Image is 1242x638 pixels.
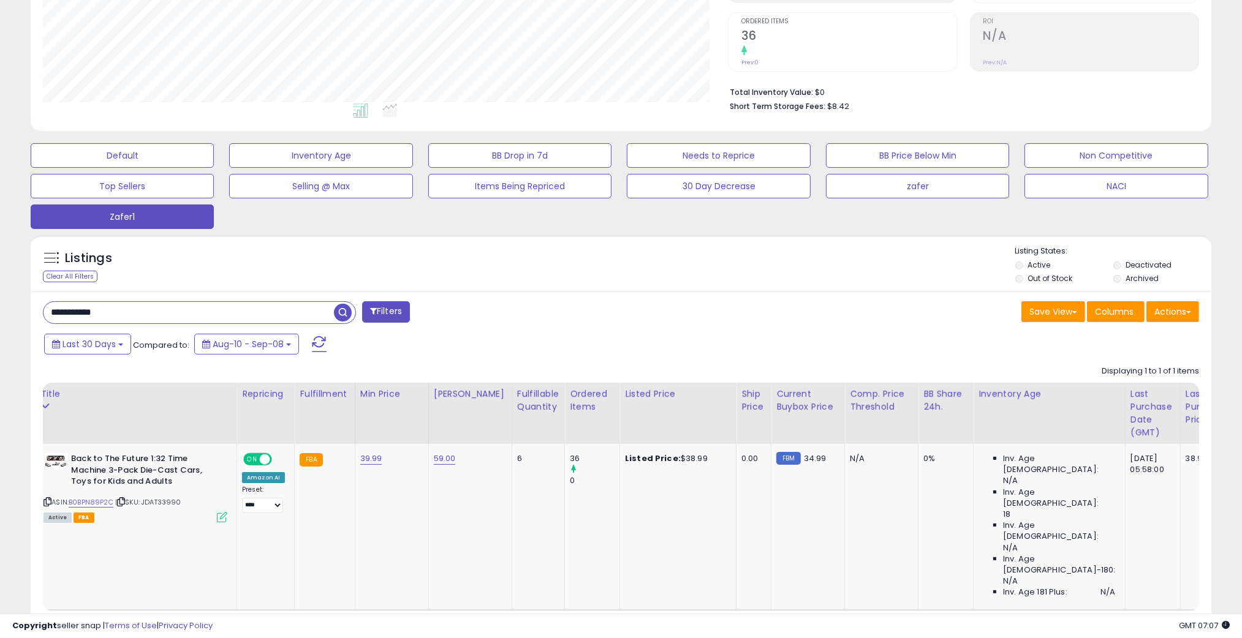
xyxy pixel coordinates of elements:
button: Non Competitive [1024,143,1208,168]
div: Title [40,388,232,400]
span: 18 [1003,509,1010,520]
span: N/A [1003,576,1018,587]
div: Current Buybox Price [776,388,839,413]
button: Zafer1 [31,205,214,229]
div: 36 [570,453,619,464]
div: 6 [517,453,555,464]
span: All listings currently available for purchase on Amazon [44,512,72,523]
span: Last 30 Days [62,338,116,350]
img: 41-jYWnA9PL._SL40_.jpg [44,453,68,470]
div: Comp. Price Threshold [850,388,913,413]
div: BB Share 24h. [923,388,968,413]
div: seller snap | | [12,620,213,632]
label: Out of Stock [1028,273,1073,283]
label: Archived [1126,273,1159,283]
div: 0 [570,475,619,486]
span: OFF [270,454,290,465]
h5: Listings [65,250,112,267]
small: Prev: N/A [983,59,1007,66]
button: zafer [826,174,1009,198]
div: N/A [850,453,909,464]
div: 0.00 [741,453,762,464]
div: ASIN: [44,453,227,521]
button: BB Price Below Min [826,143,1009,168]
button: Inventory Age [229,143,412,168]
button: Top Sellers [31,174,214,198]
button: Filters [362,301,410,323]
button: Needs to Reprice [627,143,810,168]
h2: 36 [741,29,956,45]
div: Amazon AI [242,472,285,483]
div: Repricing [242,388,289,400]
label: Active [1028,260,1051,270]
div: Listed Price [625,388,731,400]
a: B0BPN89P2C [69,497,113,508]
div: Last Purchase Price [1186,388,1230,426]
span: Inv. Age 181 Plus: [1003,587,1067,598]
span: 34.99 [804,452,827,464]
span: Ordered Items [741,18,956,25]
div: Last Purchase Date (GMT) [1130,388,1175,439]
div: Min Price [360,388,423,400]
span: ROI [983,18,1198,25]
div: $38.99 [625,453,727,464]
button: 30 Day Decrease [627,174,810,198]
h2: N/A [983,29,1198,45]
div: Ordered Items [570,388,615,413]
span: ON [244,454,260,465]
a: Terms of Use [105,620,157,631]
b: Short Term Storage Fees: [730,101,825,111]
li: $0 [730,84,1190,99]
div: Clear All Filters [43,271,97,282]
span: N/A [1003,475,1018,486]
a: 59.00 [434,452,456,465]
div: Inventory Age [979,388,1119,400]
button: Selling @ Max [229,174,412,198]
button: Actions [1146,301,1199,322]
button: Items Being Repriced [428,174,612,198]
button: Save View [1021,301,1085,322]
span: Aug-10 - Sep-08 [213,338,284,350]
label: Deactivated [1126,260,1172,270]
span: FBA [74,512,94,523]
div: 0% [923,453,964,464]
small: FBM [776,452,800,465]
span: Inv. Age [DEMOGRAPHIC_DATA]-180: [1003,554,1115,576]
div: Ship Price [741,388,766,413]
b: Listed Price: [625,452,681,464]
div: Displaying 1 to 1 of 1 items [1102,366,1199,377]
span: Inv. Age [DEMOGRAPHIC_DATA]: [1003,520,1115,542]
span: Inv. Age [DEMOGRAPHIC_DATA]: [1003,487,1115,509]
div: Preset: [242,486,285,513]
button: Aug-10 - Sep-08 [194,334,299,355]
small: Prev: 0 [741,59,759,66]
div: Fulfillable Quantity [517,388,559,413]
span: Inv. Age [DEMOGRAPHIC_DATA]: [1003,453,1115,475]
span: N/A [1100,587,1115,598]
span: | SKU: JDAT33990 [115,497,181,507]
p: Listing States: [1015,246,1211,257]
button: BB Drop in 7d [428,143,612,168]
span: $8.42 [827,100,849,112]
b: Total Inventory Value: [730,87,813,97]
button: Columns [1087,301,1145,322]
small: FBA [300,453,322,467]
span: Columns [1095,306,1134,318]
b: Back to The Future 1:32 Time Machine 3-Pack Die-Cast Cars, Toys for Kids and Adults [71,453,220,490]
div: 38.99 [1186,453,1226,464]
button: Last 30 Days [44,334,131,355]
span: Compared to: [133,339,189,351]
div: [DATE] 05:58:00 [1130,453,1171,475]
span: 2025-10-10 07:07 GMT [1179,620,1230,631]
div: [PERSON_NAME] [434,388,507,400]
a: Privacy Policy [159,620,213,631]
a: 39.99 [360,452,382,465]
button: NACI [1024,174,1208,198]
span: N/A [1003,542,1018,554]
button: Default [31,143,214,168]
strong: Copyright [12,620,57,631]
div: Fulfillment [300,388,349,400]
